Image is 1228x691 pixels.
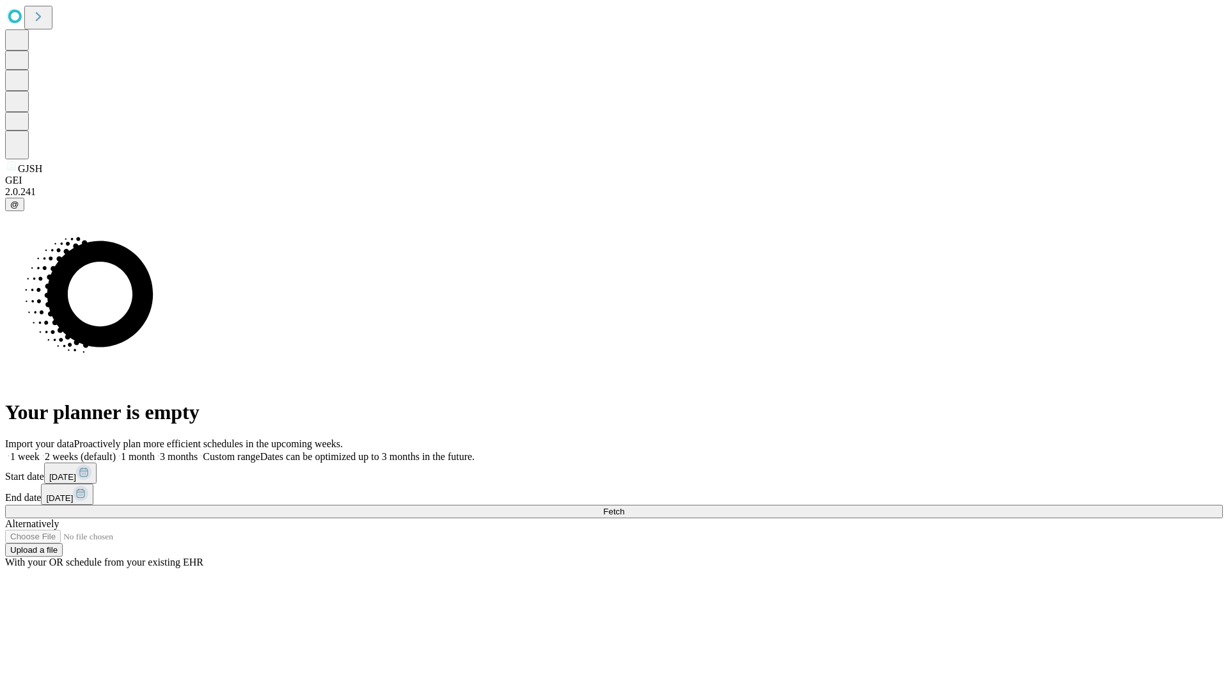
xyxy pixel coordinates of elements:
div: 2.0.241 [5,186,1223,198]
span: @ [10,200,19,209]
span: GJSH [18,163,42,174]
span: Fetch [603,507,624,516]
div: Start date [5,463,1223,484]
span: 1 month [121,451,155,462]
span: 2 weeks (default) [45,451,116,462]
button: [DATE] [44,463,97,484]
span: Dates can be optimized up to 3 months in the future. [260,451,475,462]
h1: Your planner is empty [5,401,1223,424]
span: Custom range [203,451,260,462]
span: With your OR schedule from your existing EHR [5,557,203,568]
button: [DATE] [41,484,93,505]
button: Fetch [5,505,1223,518]
span: [DATE] [49,472,76,482]
span: Alternatively [5,518,59,529]
span: 3 months [160,451,198,462]
span: 1 week [10,451,40,462]
div: End date [5,484,1223,505]
button: Upload a file [5,543,63,557]
span: Proactively plan more efficient schedules in the upcoming weeks. [74,438,343,449]
button: @ [5,198,24,211]
div: GEI [5,175,1223,186]
span: [DATE] [46,493,73,503]
span: Import your data [5,438,74,449]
